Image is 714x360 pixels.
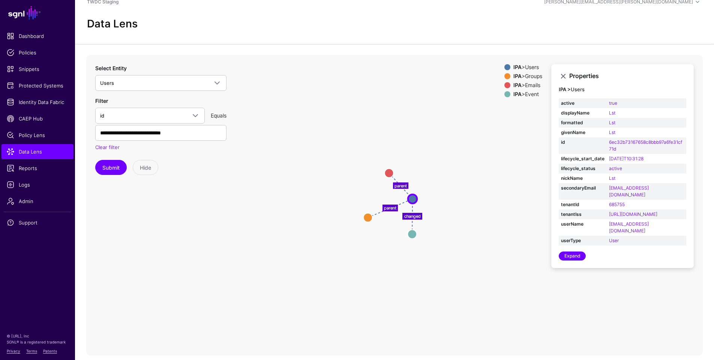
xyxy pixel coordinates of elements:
span: Admin [7,197,68,205]
strong: secondaryEmail [561,185,604,191]
div: > Emails [512,82,544,88]
button: Hide [133,160,158,175]
div: > Event [512,91,544,97]
strong: id [561,139,604,146]
a: Patents [43,349,57,353]
strong: tenantIss [561,211,604,218]
strong: lifecycle_start_date [561,155,604,162]
span: Identity Data Fabric [7,98,68,106]
a: Data Lens [1,144,73,159]
h2: Data Lens [87,18,138,30]
a: Lst [609,175,615,181]
strong: IPA [513,64,522,70]
a: SGNL [4,5,70,21]
strong: lifecycle_status [561,165,604,172]
span: Dashboard [7,32,68,40]
a: Expand [559,252,586,261]
span: Data Lens [7,148,68,155]
a: Privacy [7,349,20,353]
a: CAEP Hub [1,111,73,126]
text: changed [404,213,421,218]
a: Policy Lens [1,128,73,143]
span: Logs [7,181,68,188]
span: Protected Systems [7,82,68,89]
span: Support [7,219,68,226]
div: Equals [208,111,229,119]
strong: IPA [513,91,522,97]
a: Lst [609,120,615,125]
label: Filter [95,97,108,105]
div: > Groups [512,73,544,79]
a: Terms [26,349,37,353]
a: Lst [609,110,615,116]
text: parent [384,205,396,210]
a: active [609,166,622,171]
span: Reports [7,164,68,172]
strong: nickName [561,175,604,182]
strong: tenantId [561,201,604,208]
p: SGNL® is a registered trademark [7,339,68,345]
strong: active [561,100,604,107]
text: parent [394,183,407,188]
a: Logs [1,177,73,192]
h4: Users [559,87,686,93]
strong: userType [561,237,604,244]
a: 6ec32b73167658c8bbb97a6fe31cf71d [609,139,682,152]
strong: givenName [561,129,604,136]
a: [EMAIL_ADDRESS][DOMAIN_NAME] [609,185,649,197]
p: © [URL], Inc [7,333,68,339]
strong: displayName [561,110,604,116]
div: > Users [512,64,544,70]
strong: formatted [561,119,604,126]
span: Policy Lens [7,131,68,139]
a: Identity Data Fabric [1,95,73,110]
span: Snippets [7,65,68,73]
strong: IPA [513,82,522,88]
a: Snippets [1,62,73,77]
a: true [609,100,617,106]
span: Users [100,80,114,86]
span: id [100,113,104,119]
a: Lst [609,130,615,135]
strong: IPA [513,73,522,79]
a: [URL][DOMAIN_NAME] [609,211,657,217]
span: Policies [7,49,68,56]
a: Dashboard [1,29,73,44]
a: Clear filter [95,144,120,150]
a: [EMAIL_ADDRESS][DOMAIN_NAME] [609,221,649,233]
button: Submit [95,160,127,175]
a: Policies [1,45,73,60]
h3: Properties [569,72,686,80]
strong: IPA > [559,86,571,92]
span: CAEP Hub [7,115,68,122]
a: Reports [1,161,73,176]
a: Admin [1,194,73,209]
a: [DATE]T10:31:28 [609,156,643,161]
label: Select Entity [95,64,127,72]
a: User [609,238,619,243]
a: 685755 [609,202,625,207]
a: Protected Systems [1,78,73,93]
strong: userName [561,221,604,227]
